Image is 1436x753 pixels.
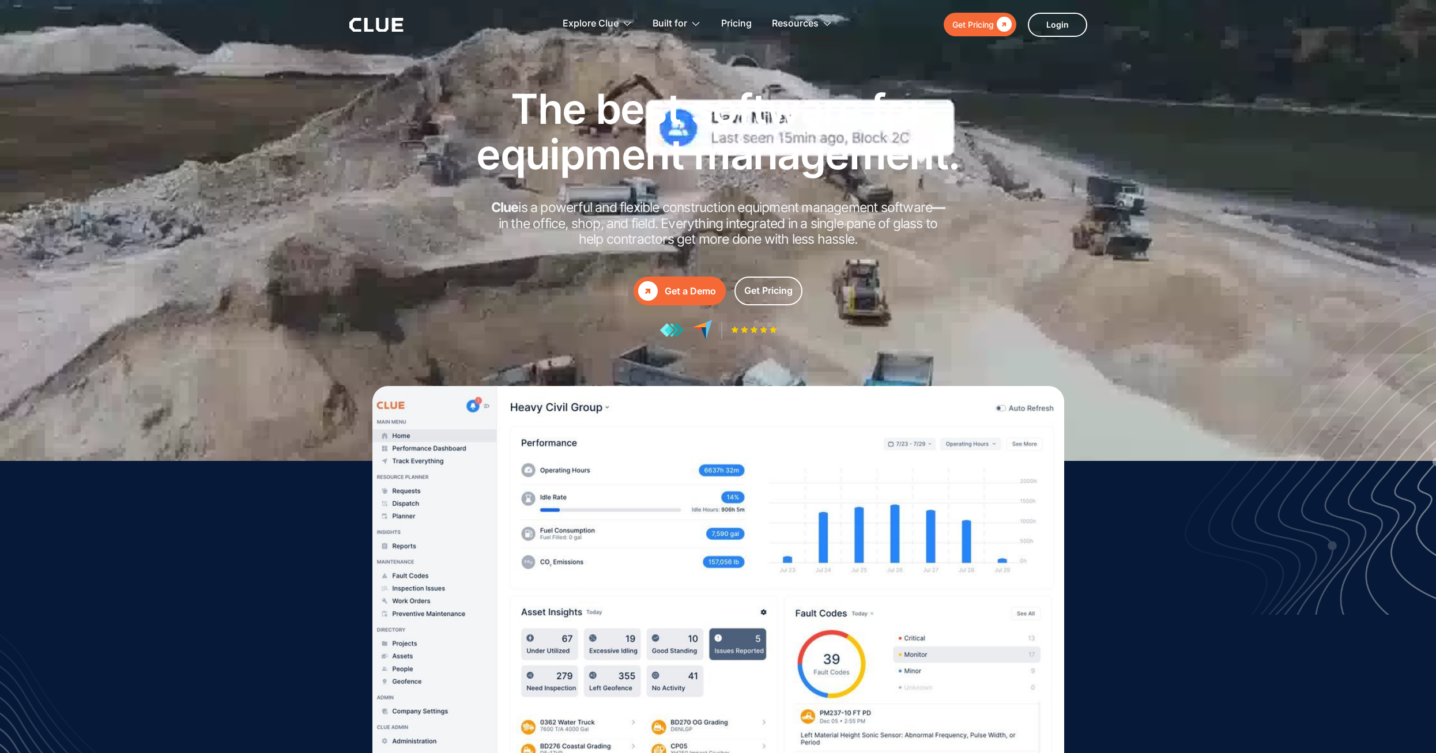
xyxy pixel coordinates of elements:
div:  [994,17,1012,32]
strong: Clue [491,199,519,215]
a: Pricing [721,6,752,42]
img: reviews at capterra [692,320,713,340]
a: Get Pricing [734,277,802,305]
div: Get a Demo [665,284,716,298]
div: Resources [772,6,832,42]
a: Get Pricing [944,13,1016,36]
h2: is a powerful and flexible construction equipment management software in the office, shop, and fi... [488,200,949,248]
div: Explore Clue [563,6,619,42]
img: Design for fleet management software [1181,273,1436,615]
div: Resources [772,6,819,42]
div: Built for [653,6,687,42]
div: Built for [653,6,701,42]
iframe: Chat Widget [1378,698,1436,753]
a: Get a Demo [634,277,726,305]
img: Five-star rating icon [731,326,777,334]
h1: The best software for equipment management. [459,86,978,177]
div:  [638,281,658,301]
div: Get Pricing [952,17,994,32]
strong: — [932,199,945,215]
div: Explore Clue [563,6,632,42]
a: Login [1028,13,1087,37]
div: Get Pricing [744,283,793,298]
img: reviews at getapp [659,323,684,338]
